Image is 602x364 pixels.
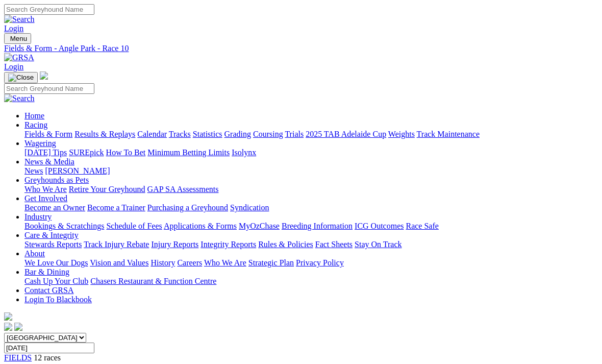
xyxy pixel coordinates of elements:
a: Strategic Plan [248,258,294,267]
a: Minimum Betting Limits [147,148,230,157]
img: Search [4,15,35,24]
a: MyOzChase [239,222,280,230]
a: Industry [24,212,52,221]
a: ICG Outcomes [355,222,404,230]
img: GRSA [4,53,34,62]
span: Menu [10,35,27,42]
a: Fields & Form - Angle Park - Race 10 [4,44,598,53]
img: logo-grsa-white.png [4,312,12,321]
a: History [150,258,175,267]
img: Search [4,94,35,103]
a: Become an Owner [24,203,85,212]
a: 2025 TAB Adelaide Cup [306,130,386,138]
button: Toggle navigation [4,33,31,44]
div: Wagering [24,148,598,157]
a: Login To Blackbook [24,295,92,304]
input: Search [4,4,94,15]
input: Select date [4,343,94,353]
a: Bar & Dining [24,268,69,276]
a: Chasers Restaurant & Function Centre [90,277,216,285]
a: Race Safe [406,222,438,230]
div: Greyhounds as Pets [24,185,598,194]
a: [PERSON_NAME] [45,166,110,175]
a: About [24,249,45,258]
a: Become a Trainer [87,203,145,212]
a: Login [4,24,23,33]
a: Get Involved [24,194,67,203]
a: Who We Are [24,185,67,193]
a: Retire Your Greyhound [69,185,145,193]
div: News & Media [24,166,598,176]
a: Coursing [253,130,283,138]
a: Privacy Policy [296,258,344,267]
div: Racing [24,130,598,139]
a: Fields & Form [24,130,72,138]
img: Close [8,74,34,82]
a: News [24,166,43,175]
a: Integrity Reports [200,240,256,249]
div: Industry [24,222,598,231]
a: Purchasing a Greyhound [147,203,228,212]
div: Bar & Dining [24,277,598,286]
span: 12 races [34,353,61,362]
a: Rules & Policies [258,240,313,249]
a: Stay On Track [355,240,402,249]
img: logo-grsa-white.png [40,71,48,80]
a: Cash Up Your Club [24,277,88,285]
a: Tracks [169,130,191,138]
a: [DATE] Tips [24,148,67,157]
a: Trials [285,130,304,138]
a: Applications & Forms [164,222,237,230]
a: Contact GRSA [24,286,73,295]
a: Login [4,62,23,71]
a: Who We Are [204,258,246,267]
a: Schedule of Fees [106,222,162,230]
a: Breeding Information [282,222,353,230]
a: News & Media [24,157,74,166]
a: Care & Integrity [24,231,79,239]
a: Results & Replays [74,130,135,138]
img: facebook.svg [4,323,12,331]
a: Fact Sheets [315,240,353,249]
a: Track Injury Rebate [84,240,149,249]
a: Racing [24,120,47,129]
div: Care & Integrity [24,240,598,249]
a: Statistics [193,130,222,138]
a: How To Bet [106,148,146,157]
a: Grading [224,130,251,138]
a: Calendar [137,130,167,138]
input: Search [4,83,94,94]
a: Isolynx [232,148,256,157]
a: FIELDS [4,353,32,362]
a: Track Maintenance [417,130,480,138]
a: Syndication [230,203,269,212]
div: About [24,258,598,268]
a: Stewards Reports [24,240,82,249]
a: Bookings & Scratchings [24,222,104,230]
a: Vision and Values [90,258,148,267]
div: Get Involved [24,203,598,212]
a: Wagering [24,139,56,148]
a: SUREpick [69,148,104,157]
a: Careers [177,258,202,267]
a: Greyhounds as Pets [24,176,89,184]
a: Home [24,111,44,120]
a: Weights [388,130,415,138]
a: Injury Reports [151,240,198,249]
button: Toggle navigation [4,72,38,83]
a: GAP SA Assessments [147,185,219,193]
img: twitter.svg [14,323,22,331]
a: We Love Our Dogs [24,258,88,267]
